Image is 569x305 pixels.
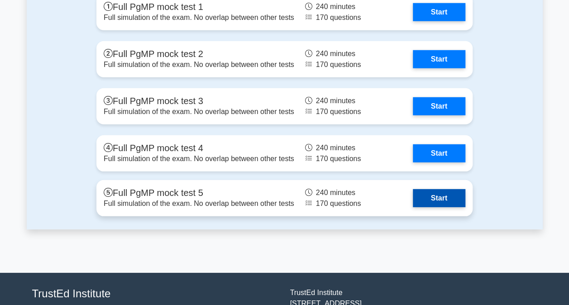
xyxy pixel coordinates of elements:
[32,287,279,300] h4: TrustEd Institute
[413,144,465,162] a: Start
[413,97,465,115] a: Start
[413,3,465,21] a: Start
[413,189,465,207] a: Start
[413,50,465,68] a: Start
